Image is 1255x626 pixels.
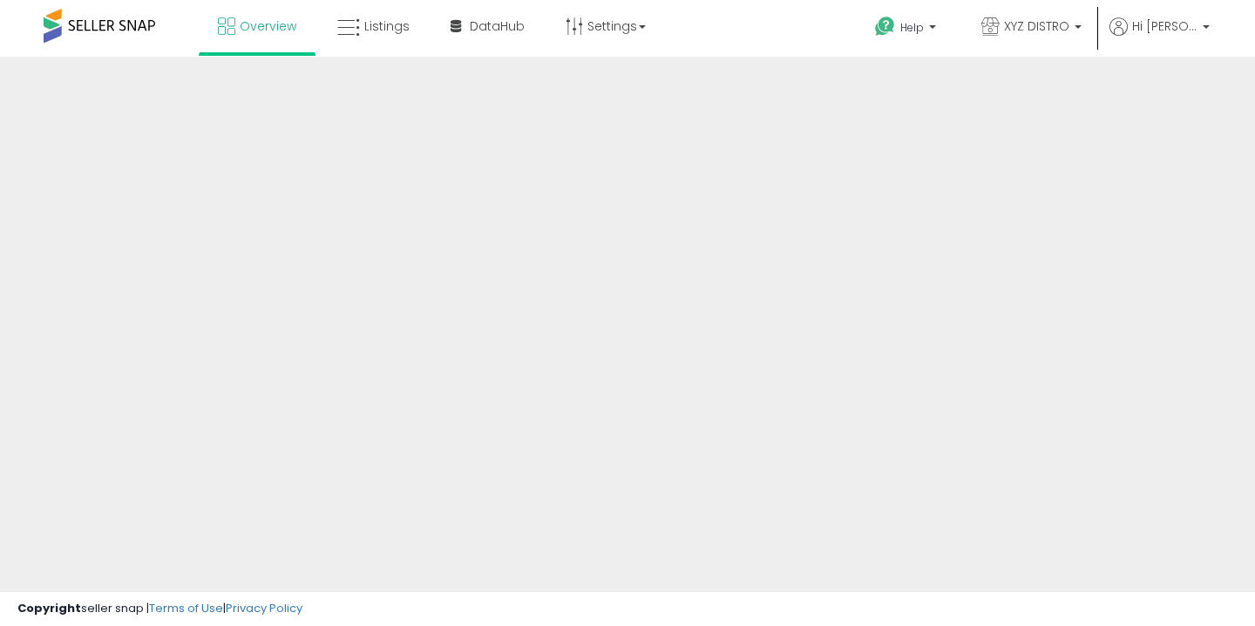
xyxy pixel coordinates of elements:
[240,17,296,35] span: Overview
[226,600,302,616] a: Privacy Policy
[1004,17,1069,35] span: XYZ DISTRO
[149,600,223,616] a: Terms of Use
[17,601,302,617] div: seller snap | |
[861,3,953,57] a: Help
[1132,17,1197,35] span: Hi [PERSON_NAME]
[874,16,896,37] i: Get Help
[470,17,525,35] span: DataHub
[17,600,81,616] strong: Copyright
[1109,17,1210,57] a: Hi [PERSON_NAME]
[900,20,924,35] span: Help
[364,17,410,35] span: Listings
